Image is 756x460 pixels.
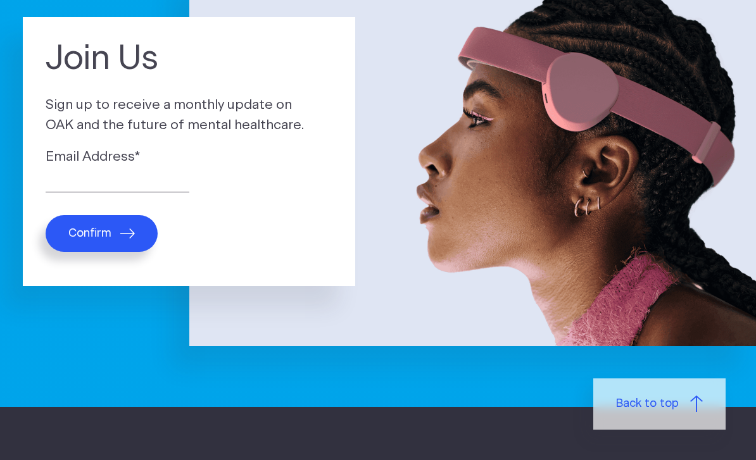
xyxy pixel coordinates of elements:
[68,227,111,240] span: Confirm
[46,40,332,79] h1: Join Us
[46,147,332,167] label: Email Address
[46,95,332,135] p: Sign up to receive a monthly update on OAK and the future of mental healthcare.
[616,395,679,413] span: Back to top
[593,378,726,430] a: Back to top
[46,215,158,252] button: Confirm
